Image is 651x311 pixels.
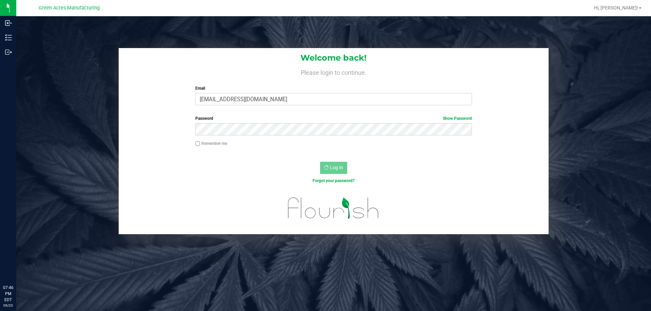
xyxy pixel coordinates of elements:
[195,116,213,121] span: Password
[3,303,13,308] p: 09/23
[119,53,549,62] h1: Welcome back!
[320,162,347,174] button: Log In
[5,34,12,41] inline-svg: Inventory
[7,257,27,277] iframe: Resource center
[594,5,638,10] span: Hi, [PERSON_NAME]!
[5,20,12,26] inline-svg: Inbound
[3,285,13,303] p: 07:46 PM EDT
[280,191,387,225] img: flourish_logo.svg
[39,5,100,11] span: Green Acres Manufacturing
[443,116,472,121] a: Show Password
[195,141,200,146] input: Remember me
[313,178,355,183] a: Forgot your password?
[195,85,472,91] label: Email
[119,68,549,76] h4: Please login to continue.
[5,49,12,55] inline-svg: Outbound
[195,140,227,147] label: Remember me
[330,165,343,170] span: Log In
